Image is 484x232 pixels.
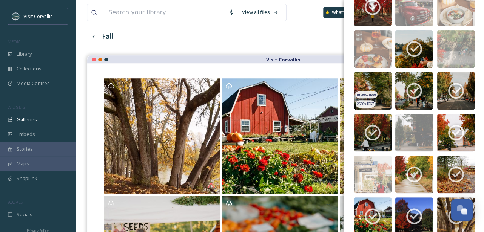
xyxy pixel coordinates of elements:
[339,78,456,194] a: Family-friendly hiking in an old growth forest by Alsea Falls near Corvallis, OR.
[8,104,25,110] span: WIDGETS
[102,31,113,42] h3: Fall
[17,131,35,138] span: Embeds
[437,156,475,193] img: 520f819b-dfcf-4fcc-b03c-920237c7a785.jpg
[8,39,21,44] span: MEDIA
[266,56,300,63] strong: Visit Corvallis
[354,30,392,68] img: 9792a331-be30-4b6c-b030-7704f6357f66.jpg
[395,30,433,68] img: ea32ca8d-dda4-40f5-9962-e8c7c829021d.jpg
[103,78,221,194] a: Fall foliage in Corvallis, OR Photo credit: Lainey Morse
[395,114,433,151] img: 3f34398d-dfb8-4889-b2dc-c198e65c8935.jpg
[451,199,473,221] button: Open Chat
[395,72,433,110] img: a88f048b-e65d-431e-b57a-927901a5eb76.jpg
[17,50,32,58] span: Library
[437,72,475,110] img: ee803006-4a6d-4691-9888-c424b88acdfe.jpg
[354,72,392,110] img: ab754af5-4e91-4d49-89e3-4362370adf71.jpg
[17,116,37,123] span: Galleries
[17,175,37,182] span: SnapLink
[354,156,392,193] img: 960f78db-2343-4479-acee-53eb666d523f.jpg
[354,114,392,151] img: 1b9c6c08-f08d-49f9-a065-0c2211b100ee.jpg
[437,30,475,68] img: aa8c0050-d2a2-44d4-a055-7bde7a91d3b9.jpg
[238,5,282,20] a: View all files
[23,13,53,20] span: Visit Corvallis
[17,160,29,167] span: Maps
[437,114,475,151] img: 4ddb50b4-c9b4-472c-a968-ffaa97e4590e.jpg
[105,4,225,21] input: Search your library
[17,145,33,153] span: Stories
[395,156,433,193] img: a7348611-c3c8-4d8d-ae04-e7bc78bcfba9.jpg
[357,92,376,97] span: image/jpeg
[8,199,23,205] span: SOCIALS
[17,80,50,87] span: Media Centres
[17,211,32,218] span: Socials
[357,101,374,107] span: 2500 x 1667
[12,12,20,20] img: visit-corvallis-badge-dark-blue-orange%281%29.png
[17,65,42,72] span: Collections
[323,7,361,18] a: What's New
